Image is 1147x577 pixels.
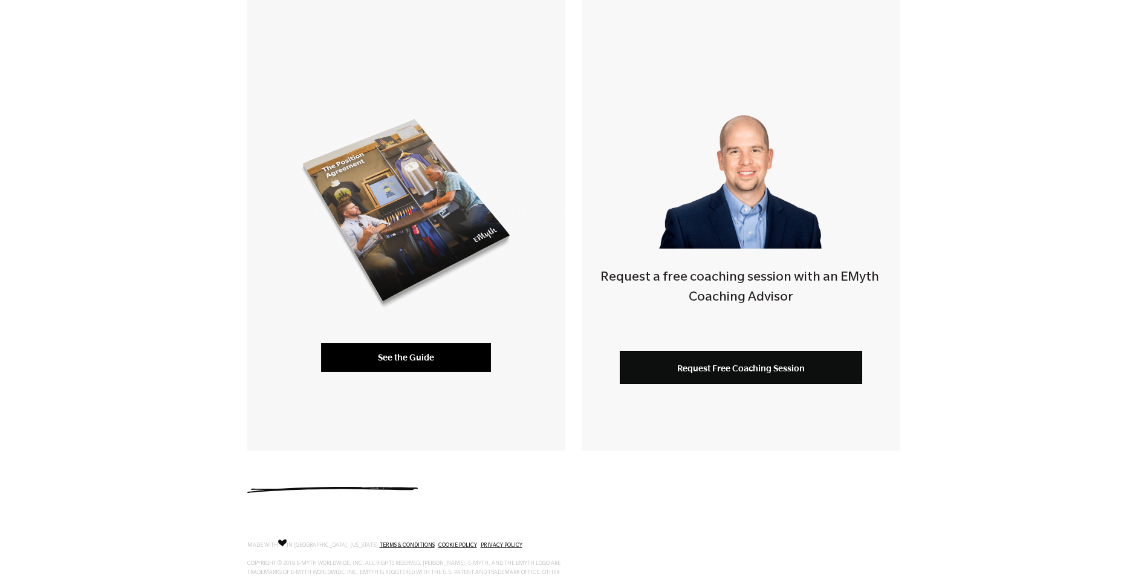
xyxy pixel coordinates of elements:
a: See the Guide [321,343,491,372]
a: Request Free Coaching Session [620,351,862,384]
h4: Request a free coaching session with an EMyth Coaching Advisor [582,269,900,309]
a: PRIVACY POLICY [481,543,522,549]
span: Request Free Coaching Session [677,363,805,373]
span: MADE WITH [247,543,278,549]
iframe: Chat Widget [1087,519,1147,577]
span: IN [GEOGRAPHIC_DATA], [US_STATE]. [287,543,380,549]
img: Love [278,539,287,547]
a: COOKIE POLICY [438,543,477,549]
img: position-agreement-mockup-1 [282,106,530,324]
img: Smart-business-coach.png [654,92,828,249]
img: underline.svg [247,487,418,493]
a: TERMS & CONDITIONS [380,543,435,549]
